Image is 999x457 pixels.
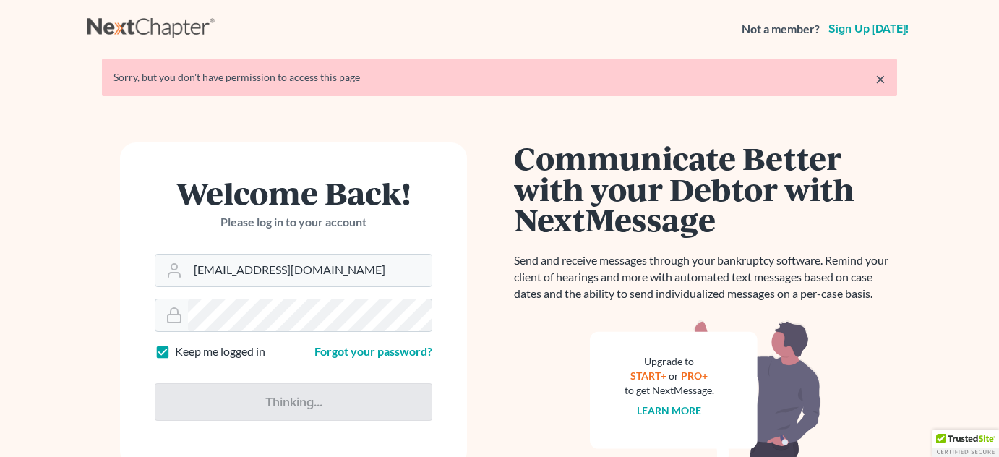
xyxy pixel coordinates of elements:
[155,214,432,231] p: Please log in to your account
[155,383,432,421] input: Thinking...
[875,70,886,87] a: ×
[669,370,679,382] span: or
[826,23,912,35] a: Sign up [DATE]!
[631,370,667,382] a: START+
[932,430,999,457] div: TrustedSite Certified
[155,177,432,208] h1: Welcome Back!
[625,383,714,398] div: to get NextMessage.
[175,343,265,360] label: Keep me logged in
[682,370,708,382] a: PRO+
[514,142,897,235] h1: Communicate Better with your Debtor with NextMessage
[625,354,714,369] div: Upgrade to
[188,255,432,286] input: Email Address
[638,404,702,417] a: Learn more
[742,21,820,38] strong: Not a member?
[113,70,886,85] div: Sorry, but you don't have permission to access this page
[314,344,432,358] a: Forgot your password?
[514,252,897,302] p: Send and receive messages through your bankruptcy software. Remind your client of hearings and mo...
